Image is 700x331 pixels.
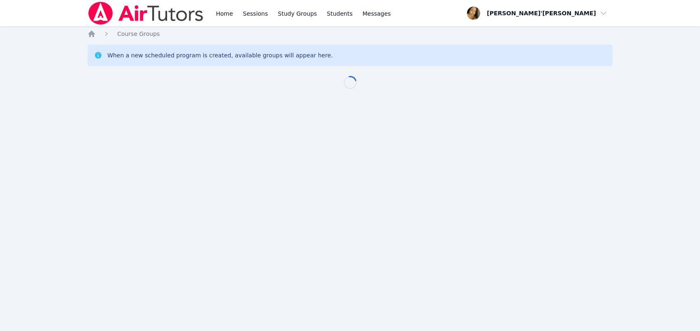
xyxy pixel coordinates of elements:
[117,31,160,37] span: Course Groups
[117,30,160,38] a: Course Groups
[87,2,204,25] img: Air Tutors
[363,9,391,18] span: Messages
[107,51,333,59] div: When a new scheduled program is created, available groups will appear here.
[87,30,613,38] nav: Breadcrumb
